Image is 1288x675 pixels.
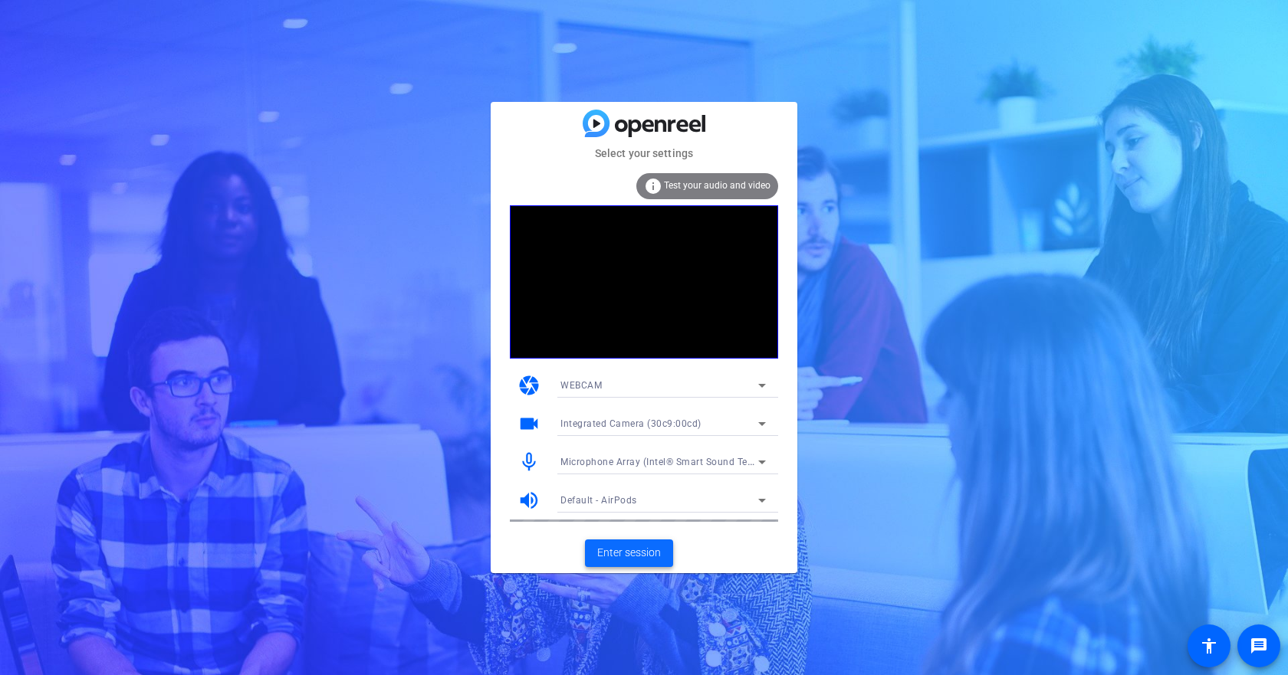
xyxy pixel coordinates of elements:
[517,374,540,397] mat-icon: camera
[560,495,637,506] span: Default - AirPods
[597,545,661,561] span: Enter session
[1200,637,1218,655] mat-icon: accessibility
[517,489,540,512] mat-icon: volume_up
[583,110,705,136] img: blue-gradient.svg
[585,539,673,567] button: Enter session
[517,412,540,435] mat-icon: videocam
[664,180,770,191] span: Test your audio and video
[491,145,797,162] mat-card-subtitle: Select your settings
[1250,637,1268,655] mat-icon: message
[560,380,602,391] span: WEBCAM
[560,455,900,467] span: Microphone Array (Intel® Smart Sound Technology for Digital Microphones)
[644,177,662,195] mat-icon: info
[517,451,540,473] mat-icon: mic_none
[560,418,701,429] span: Integrated Camera (30c9:00cd)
